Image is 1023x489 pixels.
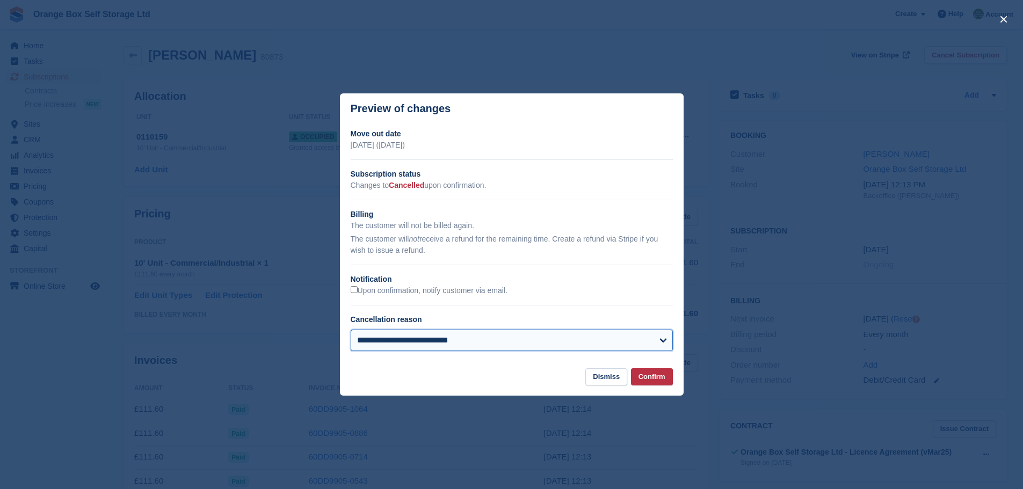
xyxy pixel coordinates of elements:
[351,180,673,191] p: Changes to upon confirmation.
[351,315,422,324] label: Cancellation reason
[351,220,673,231] p: The customer will not be billed again.
[351,103,451,115] p: Preview of changes
[351,233,673,256] p: The customer will receive a refund for the remaining time. Create a refund via Stripe if you wish...
[351,286,507,296] label: Upon confirmation, notify customer via email.
[389,181,424,189] span: Cancelled
[995,11,1012,28] button: close
[351,274,673,285] h2: Notification
[351,140,673,151] p: [DATE] ([DATE])
[631,368,673,386] button: Confirm
[351,169,673,180] h2: Subscription status
[351,286,358,293] input: Upon confirmation, notify customer via email.
[351,209,673,220] h2: Billing
[585,368,627,386] button: Dismiss
[351,128,673,140] h2: Move out date
[409,235,419,243] em: not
